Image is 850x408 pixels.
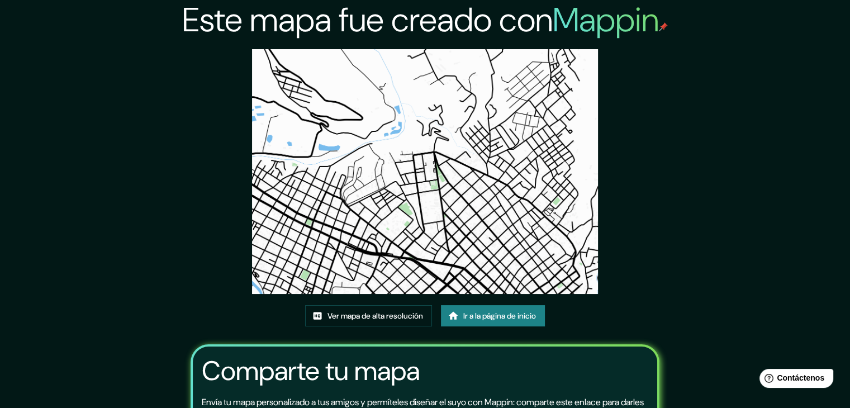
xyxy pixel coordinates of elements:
[305,305,432,326] a: Ver mapa de alta resolución
[327,311,423,321] font: Ver mapa de alta resolución
[252,49,598,294] img: created-map
[202,353,420,388] font: Comparte tu mapa
[463,311,536,321] font: Ir a la página de inicio
[659,22,668,31] img: pin de mapeo
[751,364,838,396] iframe: Lanzador de widgets de ayuda
[441,305,545,326] a: Ir a la página de inicio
